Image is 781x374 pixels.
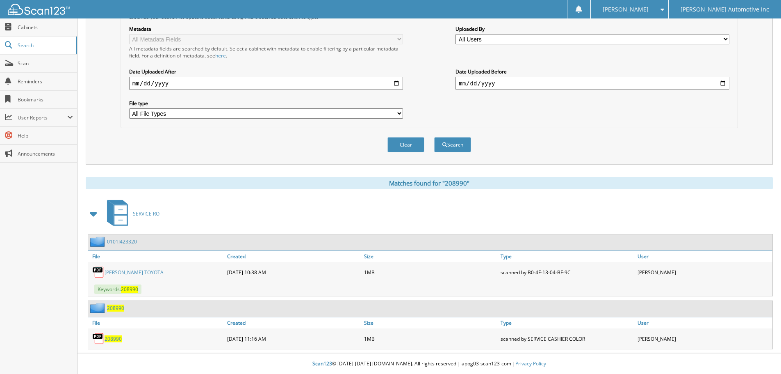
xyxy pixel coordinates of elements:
[105,269,164,276] a: [PERSON_NAME] TOYOTA
[434,137,471,152] button: Search
[635,317,772,328] a: User
[8,4,70,15] img: scan123-logo-white.svg
[362,317,499,328] a: Size
[88,251,225,262] a: File
[129,77,403,90] input: start
[515,360,546,367] a: Privacy Policy
[18,150,73,157] span: Announcements
[18,60,73,67] span: Scan
[92,266,105,278] img: PDF.png
[225,317,362,328] a: Created
[107,305,124,312] a: 208990
[129,68,403,75] label: Date Uploaded After
[499,317,635,328] a: Type
[387,137,424,152] button: Clear
[18,132,73,139] span: Help
[740,335,781,374] iframe: Chat Widget
[455,25,729,32] label: Uploaded By
[635,251,772,262] a: User
[121,286,138,293] span: 208990
[18,114,67,121] span: User Reports
[635,330,772,347] div: [PERSON_NAME]
[225,330,362,347] div: [DATE] 11:16 AM
[455,77,729,90] input: end
[18,42,72,49] span: Search
[129,45,403,59] div: All metadata fields are searched by default. Select a cabinet with metadata to enable filtering b...
[88,317,225,328] a: File
[215,52,226,59] a: here
[107,238,137,245] a: 0101J423320
[105,335,122,342] a: 208990
[603,7,649,12] span: [PERSON_NAME]
[129,25,403,32] label: Metadata
[18,24,73,31] span: Cabinets
[635,264,772,280] div: [PERSON_NAME]
[499,264,635,280] div: scanned by B0-4F-13-04-BF-9C
[18,78,73,85] span: Reminders
[499,330,635,347] div: scanned by SERVICE CASHIER COLOR
[499,251,635,262] a: Type
[86,177,773,189] div: Matches found for "208990"
[129,100,403,107] label: File type
[225,264,362,280] div: [DATE] 10:38 AM
[90,303,107,313] img: folder2.png
[362,251,499,262] a: Size
[312,360,332,367] span: Scan123
[18,96,73,103] span: Bookmarks
[77,354,781,374] div: © [DATE]-[DATE] [DOMAIN_NAME]. All rights reserved | appg03-scan123-com |
[362,264,499,280] div: 1MB
[90,236,107,247] img: folder2.png
[92,333,105,345] img: PDF.png
[133,210,159,217] span: SERVICE RO
[455,68,729,75] label: Date Uploaded Before
[681,7,769,12] span: [PERSON_NAME] Automotive Inc
[94,285,141,294] span: Keywords:
[102,197,159,230] a: SERVICE RO
[362,330,499,347] div: 1MB
[225,251,362,262] a: Created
